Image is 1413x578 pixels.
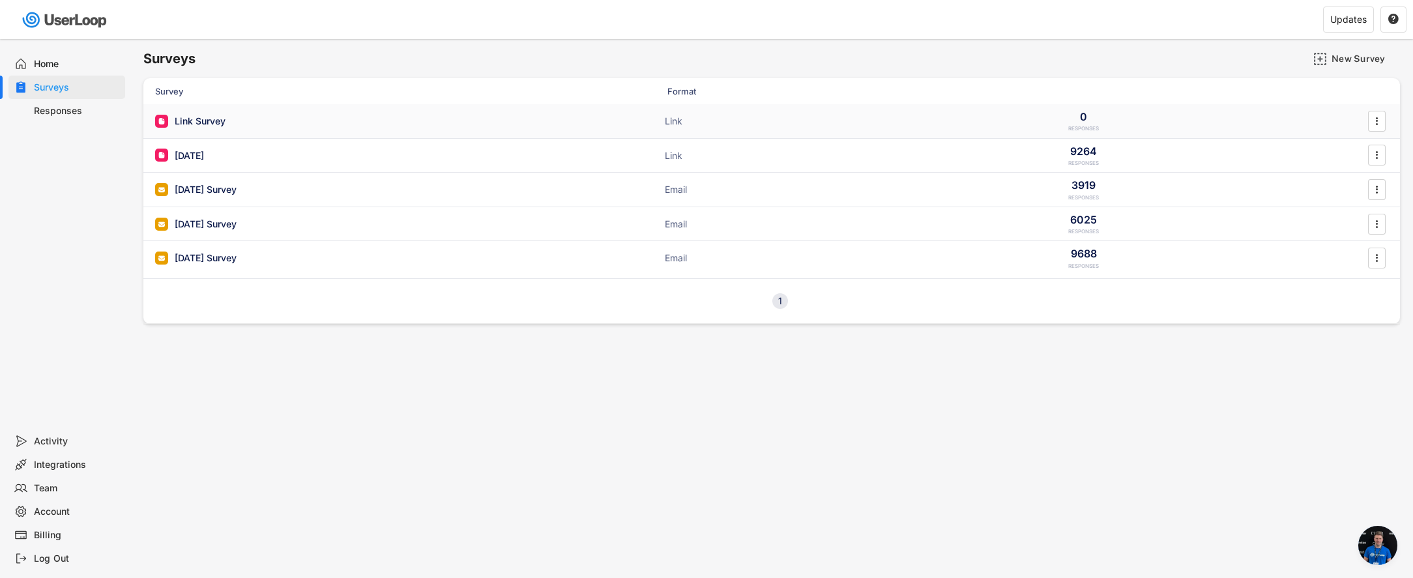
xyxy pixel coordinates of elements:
div: Activity [34,435,120,448]
button:  [1370,145,1383,165]
div: Format [667,85,798,97]
div: RESPONSES [1068,125,1099,132]
img: userloop-logo-01.svg [20,7,111,33]
div: Integrations [34,459,120,471]
div: 9688 [1071,246,1097,261]
text:  [1376,182,1378,196]
button:  [1370,248,1383,268]
div: RESPONSES [1068,160,1099,167]
div: Team [34,482,120,495]
div: Billing [34,529,120,542]
div: Link Survey [175,115,226,128]
button:  [1370,111,1383,131]
div: Email [665,252,795,265]
button:  [1370,214,1383,234]
a: Open chat [1358,526,1397,565]
div: Account [34,506,120,518]
div: Email [665,183,795,196]
button:  [1370,180,1383,199]
h6: Surveys [143,50,196,68]
div: Survey [155,85,416,97]
button:  [1388,14,1399,25]
div: 1 [772,296,788,306]
div: Log Out [34,553,120,565]
div: Surveys [34,81,120,94]
div: Link [665,115,795,128]
div: RESPONSES [1068,194,1099,201]
div: Updates [1330,15,1367,24]
div: [DATE] Survey [175,252,237,265]
div: Home [34,58,120,70]
div: [DATE] Survey [175,183,237,196]
text:  [1376,149,1378,162]
text:  [1376,114,1378,128]
div: 3919 [1071,178,1096,192]
div: [DATE] [175,149,204,162]
text:  [1388,13,1399,25]
text:  [1376,251,1378,265]
img: AddMajor.svg [1313,52,1327,66]
div: New Survey [1332,53,1397,65]
div: 6025 [1070,212,1097,227]
div: [DATE] Survey [175,218,237,231]
text:  [1376,217,1378,231]
div: RESPONSES [1068,228,1099,235]
div: 0 [1080,109,1087,124]
div: Link [665,149,795,162]
div: RESPONSES [1068,263,1099,270]
div: Responses [34,105,120,117]
div: 9264 [1070,144,1097,158]
div: Email [665,218,795,231]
